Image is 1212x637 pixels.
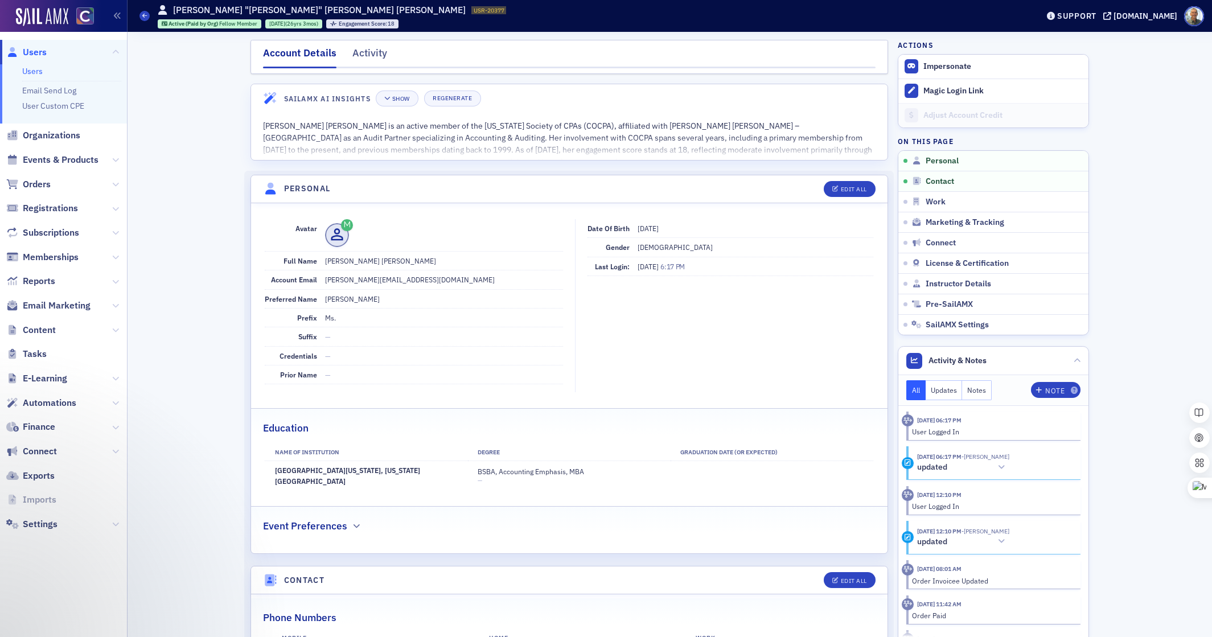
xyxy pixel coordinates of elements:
[23,46,47,59] span: Users
[6,154,98,166] a: Events & Products
[6,494,56,506] a: Imports
[6,470,55,482] a: Exports
[23,154,98,166] span: Events & Products
[23,275,55,287] span: Reports
[22,101,84,111] a: User Custom CPE
[9,552,236,631] iframe: Intercom notifications message
[6,202,78,215] a: Registrations
[23,227,79,239] span: Subscriptions
[6,129,80,142] a: Organizations
[6,251,79,264] a: Memberships
[6,324,56,336] a: Content
[23,202,78,215] span: Registrations
[23,251,79,264] span: Memberships
[23,397,76,409] span: Automations
[76,7,94,25] img: SailAMX
[6,397,76,409] a: Automations
[23,178,51,191] span: Orders
[22,66,43,76] a: Users
[23,518,57,531] span: Settings
[6,178,51,191] a: Orders
[23,129,80,142] span: Organizations
[6,227,79,239] a: Subscriptions
[6,518,57,531] a: Settings
[6,348,47,360] a: Tasks
[6,445,57,458] a: Connect
[23,348,47,360] span: Tasks
[68,7,94,27] a: View Homepage
[22,85,76,96] a: Email Send Log
[16,8,68,26] img: SailAMX
[23,470,55,482] span: Exports
[23,372,67,385] span: E-Learning
[23,421,55,433] span: Finance
[23,299,91,312] span: Email Marketing
[6,46,47,59] a: Users
[23,324,56,336] span: Content
[23,445,57,458] span: Connect
[6,421,55,433] a: Finance
[6,372,67,385] a: E-Learning
[23,494,56,506] span: Imports
[6,275,55,287] a: Reports
[6,299,91,312] a: Email Marketing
